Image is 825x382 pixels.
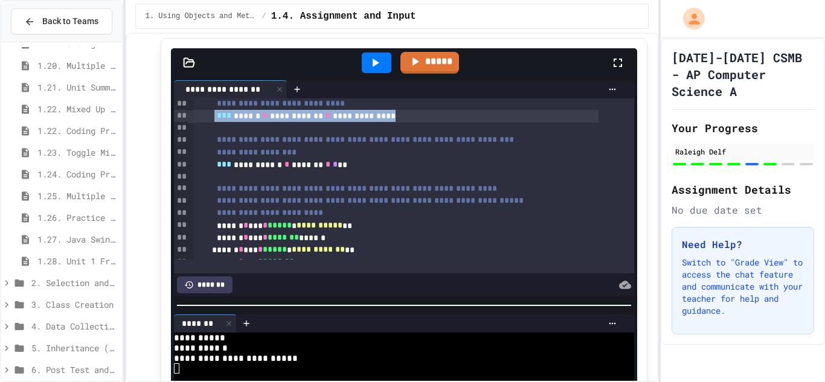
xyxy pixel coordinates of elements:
span: 1.4. Assignment and Input [271,9,416,24]
div: My Account [670,5,708,33]
h2: Assignment Details [672,181,814,198]
span: 1. Using Objects and Methods [146,11,257,21]
span: Back to Teams [42,15,98,28]
h1: [DATE]-[DATE] CSMB - AP Computer Science A [672,49,814,100]
span: / [262,11,266,21]
div: No due date set [672,203,814,217]
p: Switch to "Grade View" to access the chat feature and communicate with your teacher for help and ... [682,256,804,317]
div: Raleigh Delf [675,146,811,157]
h2: Your Progress [672,119,814,136]
button: Back to Teams [11,8,112,34]
h3: Need Help? [682,237,804,252]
